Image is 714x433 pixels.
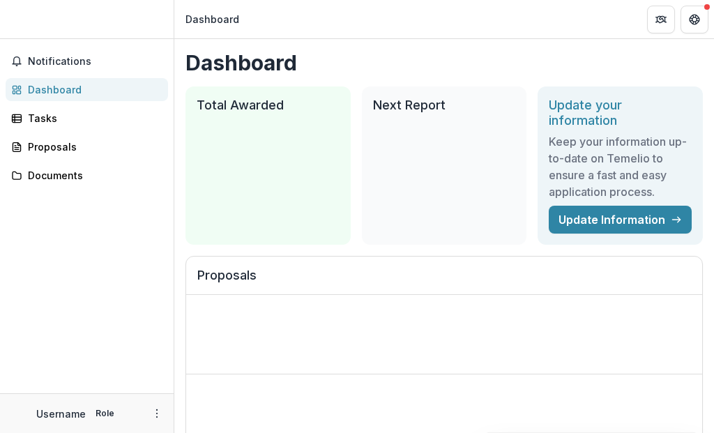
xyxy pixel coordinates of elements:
h3: Keep your information up-to-date on Temelio to ensure a fast and easy application process. [549,133,692,200]
div: Proposals [28,139,157,154]
h2: Update your information [549,98,692,128]
a: Documents [6,164,168,187]
h2: Total Awarded [197,98,340,113]
button: Get Help [681,6,708,33]
div: Tasks [28,111,157,126]
h1: Dashboard [185,50,703,75]
div: Documents [28,168,157,183]
button: Notifications [6,50,168,73]
a: Update Information [549,206,692,234]
p: Role [91,407,119,420]
button: More [149,405,165,422]
p: Username [36,407,86,421]
h2: Proposals [197,268,691,294]
nav: breadcrumb [180,9,245,29]
a: Dashboard [6,78,168,101]
a: Proposals [6,135,168,158]
span: Notifications [28,56,162,68]
div: Dashboard [28,82,157,97]
h2: Next Report [373,98,516,113]
button: Partners [647,6,675,33]
div: Dashboard [185,12,239,26]
a: Tasks [6,107,168,130]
